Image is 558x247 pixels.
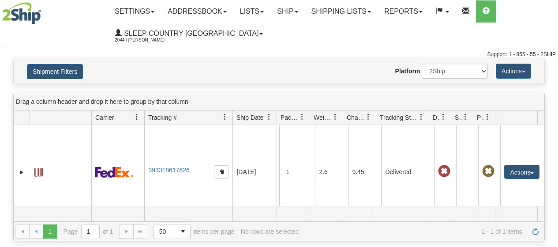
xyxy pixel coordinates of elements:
[262,110,277,125] a: Ship Date filter column settings
[148,167,189,174] a: 393318617626
[161,0,233,23] a: Addressbook
[528,224,543,239] a: Refresh
[433,113,440,122] span: Delivery Status
[270,0,304,23] a: Ship
[154,224,191,239] span: Page sizes drop down
[2,2,41,24] img: logo2044.jpg
[122,30,258,37] span: Sleep Country [GEOGRAPHIC_DATA]
[129,110,144,125] a: Carrier filter column settings
[480,110,495,125] a: Pickup Status filter column settings
[217,110,232,125] a: Tracking # filter column settings
[314,113,332,122] span: Weight
[159,227,171,236] span: 50
[17,168,26,177] a: Expand
[95,167,134,178] img: 2 - FedEx Express®
[381,125,434,219] td: Delivered
[305,0,378,23] a: Shipping lists
[438,165,450,178] span: Late
[281,113,299,122] span: Packages
[380,113,418,122] span: Tracking Status
[482,165,494,178] span: Pickup Not Assigned
[241,228,299,235] div: No rows are selected
[43,224,57,239] span: Page 1
[496,64,531,79] button: Actions
[378,0,429,23] a: Reports
[176,224,190,239] span: select
[414,110,429,125] a: Tracking Status filter column settings
[82,224,99,239] input: Page 1
[115,36,181,45] span: 2044 / [PERSON_NAME]
[95,113,114,122] span: Carrier
[108,23,270,45] a: Sleep Country [GEOGRAPHIC_DATA] 2044 / [PERSON_NAME]
[64,224,113,239] span: Page of 1
[214,165,229,179] button: Copy to clipboard
[477,113,484,122] span: Pickup Status
[233,0,270,23] a: Lists
[148,113,177,122] span: Tracking #
[108,0,161,23] a: Settings
[232,125,277,219] td: [DATE]
[455,113,462,122] span: Shipment Issues
[2,51,556,58] div: Support: 1 - 855 - 55 - 2SHIP
[315,125,348,219] td: 2.6
[305,228,522,235] span: 1 - 1 of 1 items
[277,125,279,219] td: Jeridan Textiles Shipping Department [GEOGRAPHIC_DATA] [GEOGRAPHIC_DATA] [GEOGRAPHIC_DATA] H2N 1Y6
[538,78,557,168] iframe: chat widget
[154,224,235,239] span: items per page
[504,165,539,179] button: Actions
[395,67,420,76] label: Platform
[347,113,365,122] span: Charge
[436,110,451,125] a: Delivery Status filter column settings
[34,164,43,179] a: Label
[282,125,315,219] td: 1
[236,113,263,122] span: Ship Date
[328,110,343,125] a: Weight filter column settings
[27,64,83,79] button: Shipment Filters
[348,125,381,219] td: 9.45
[458,110,473,125] a: Shipment Issues filter column settings
[14,93,544,110] div: grid grouping header
[279,125,282,219] td: [PERSON_NAME] [PERSON_NAME] CA QC SAINT-NICOLAS G7A 1X1
[295,110,310,125] a: Packages filter column settings
[361,110,376,125] a: Charge filter column settings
